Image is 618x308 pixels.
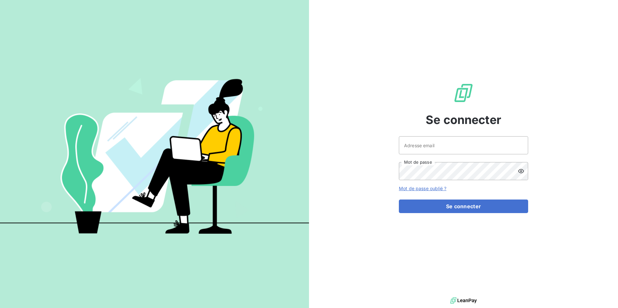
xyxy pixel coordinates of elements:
[426,111,501,128] span: Se connecter
[399,200,528,213] button: Se connecter
[450,296,477,305] img: logo
[399,136,528,154] input: placeholder
[399,186,446,191] a: Mot de passe oublié ?
[453,83,474,103] img: Logo LeanPay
